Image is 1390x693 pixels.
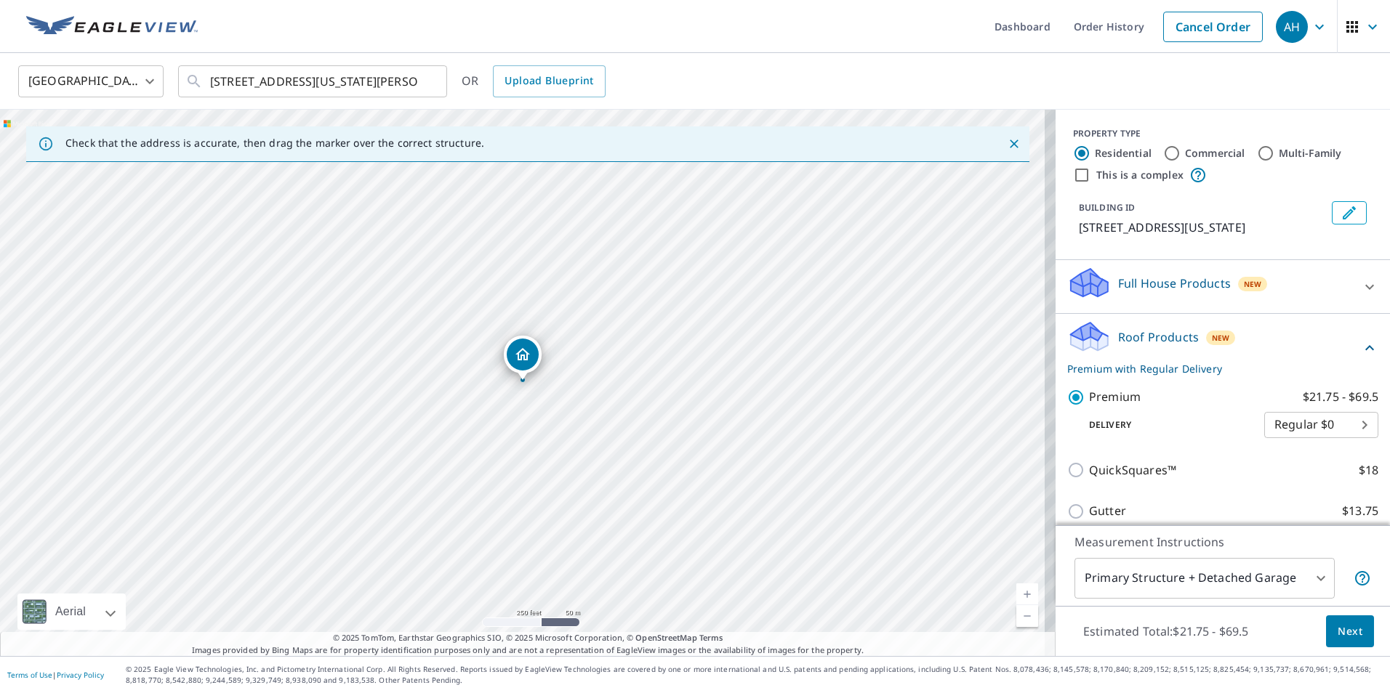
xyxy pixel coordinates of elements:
img: EV Logo [26,16,198,38]
div: Roof ProductsNewPremium with Regular Delivery [1067,320,1378,376]
button: Edit building 1 [1332,201,1367,224]
span: Upload Blueprint [505,72,593,90]
div: Primary Structure + Detached Garage [1074,558,1335,599]
p: Measurement Instructions [1074,533,1371,551]
button: Close [1005,134,1024,153]
p: Roof Products [1118,328,1199,346]
p: Full House Products [1118,275,1231,292]
p: Premium [1089,388,1141,406]
p: Check that the address is accurate, then drag the marker over the correct structure. [65,137,484,150]
p: Gutter [1089,502,1126,520]
a: Current Level 17, Zoom Out [1016,605,1038,627]
span: New [1244,278,1262,290]
a: OpenStreetMap [635,632,696,643]
p: $13.75 [1342,502,1378,520]
label: Residential [1095,146,1152,161]
div: AH [1276,11,1308,43]
p: $18 [1359,461,1378,479]
div: Aerial [17,593,126,630]
p: Estimated Total: $21.75 - $69.5 [1072,615,1261,647]
div: Aerial [51,593,90,630]
a: Terms [699,632,723,643]
div: Regular $0 [1264,405,1378,445]
p: | [7,670,104,679]
label: This is a complex [1096,168,1184,182]
label: Commercial [1185,146,1245,161]
button: Next [1326,615,1374,648]
p: BUILDING ID [1079,201,1135,214]
div: Dropped pin, building 1, Residential property, 2224 N Lakeside Dr Virginia Beach, VA 23454 [504,336,542,381]
a: Cancel Order [1163,12,1263,42]
p: Delivery [1067,418,1264,431]
label: Multi-Family [1279,146,1342,161]
p: $21.75 - $69.5 [1303,388,1378,406]
a: Current Level 17, Zoom In [1016,583,1038,605]
div: [GEOGRAPHIC_DATA] [18,61,164,102]
input: Search by address or latitude-longitude [210,61,417,102]
div: OR [462,65,606,97]
span: Your report will include the primary structure and a detached garage if one exists. [1354,570,1371,587]
p: [STREET_ADDRESS][US_STATE] [1079,219,1326,236]
p: Premium with Regular Delivery [1067,361,1361,376]
a: Upload Blueprint [493,65,605,97]
p: © 2025 Eagle View Technologies, Inc. and Pictometry International Corp. All Rights Reserved. Repo... [126,664,1383,686]
span: Next [1338,623,1362,641]
span: © 2025 TomTom, Earthstar Geographics SIO, © 2025 Microsoft Corporation, © [333,632,723,644]
div: Full House ProductsNew [1067,266,1378,307]
p: QuickSquares™ [1089,461,1176,479]
a: Terms of Use [7,670,52,680]
span: New [1212,332,1230,344]
div: PROPERTY TYPE [1073,127,1373,140]
a: Privacy Policy [57,670,104,680]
